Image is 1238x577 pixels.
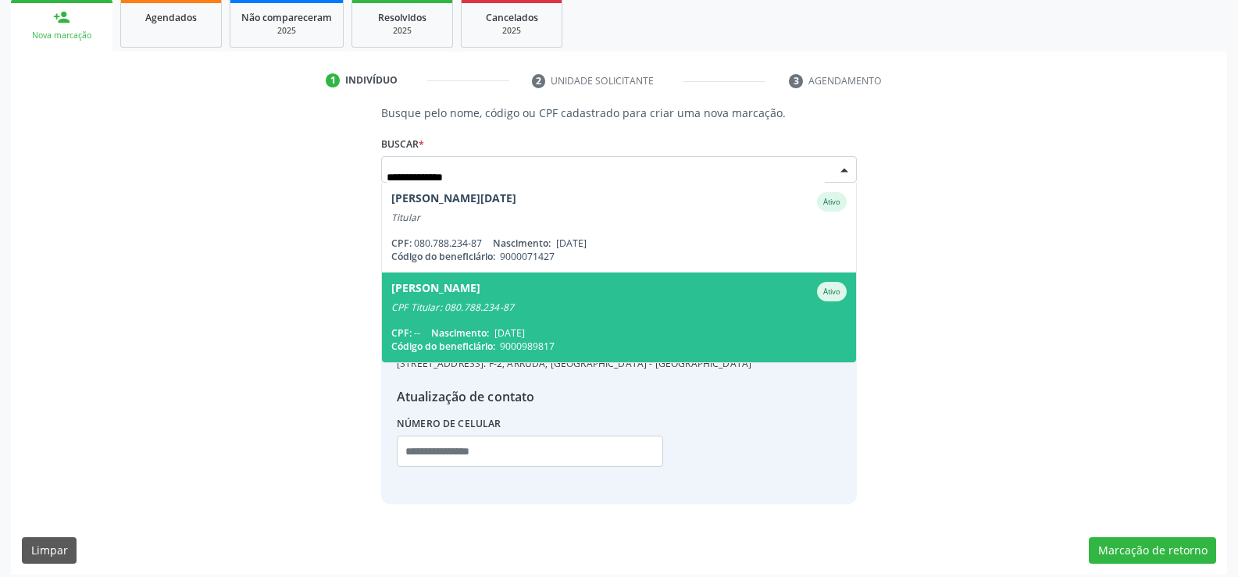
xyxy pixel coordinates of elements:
span: Código do beneficiário: [391,250,495,263]
button: Limpar [22,537,77,564]
span: Nascimento: [431,326,489,340]
label: Número de celular [397,411,501,436]
div: Indivíduo [345,73,398,87]
span: [DATE] [556,237,587,250]
small: Ativo [823,197,840,207]
div: 080.788.234-87 [391,237,847,250]
span: Não compareceram [241,11,332,24]
p: Busque pelo nome, código ou CPF cadastrado para criar uma nova marcação. [381,105,857,121]
div: Titular [391,212,847,224]
div: [PERSON_NAME] [391,282,480,301]
span: Cancelados [486,11,538,24]
span: CPF: [391,237,412,250]
div: 2025 [473,25,551,37]
div: [PERSON_NAME][DATE] [391,192,516,212]
span: CPF: [391,326,412,340]
div: -- [391,326,847,340]
div: 2025 [363,25,441,37]
label: Buscar [381,132,424,156]
span: 9000071427 [500,250,555,263]
div: Atualização de contato [397,387,751,406]
span: Agendados [145,11,197,24]
span: [DATE] [494,326,525,340]
small: Ativo [823,287,840,297]
div: 1 [326,73,340,87]
span: Código do beneficiário: [391,340,495,353]
div: CPF Titular: 080.788.234-87 [391,301,847,314]
button: Marcação de retorno [1089,537,1216,564]
div: person_add [53,9,70,26]
div: Nova marcação [22,30,102,41]
span: 9000989817 [500,340,555,353]
div: [STREET_ADDRESS]. F-2, ARRUDA, [GEOGRAPHIC_DATA] - [GEOGRAPHIC_DATA] [397,357,751,371]
div: 2025 [241,25,332,37]
span: Nascimento: [493,237,551,250]
span: Resolvidos [378,11,426,24]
